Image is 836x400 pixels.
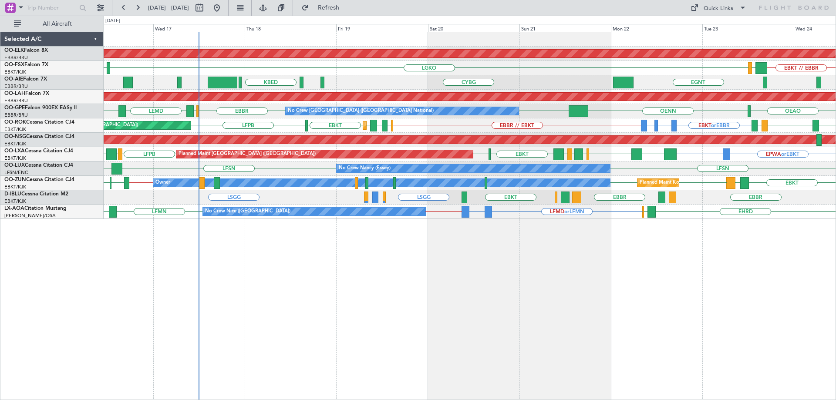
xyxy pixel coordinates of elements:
[4,83,28,90] a: EBBR/BRU
[288,104,434,118] div: No Crew [GEOGRAPHIC_DATA] ([GEOGRAPHIC_DATA] National)
[4,206,24,211] span: LX-AOA
[310,5,347,11] span: Refresh
[4,206,67,211] a: LX-AOACitation Mustang
[4,184,26,190] a: EBKT/KJK
[23,21,92,27] span: All Aircraft
[4,134,26,139] span: OO-NSG
[245,24,336,32] div: Thu 18
[27,1,77,14] input: Trip Number
[4,163,25,168] span: OO-LUX
[4,169,28,176] a: LFSN/ENC
[4,155,26,161] a: EBKT/KJK
[179,148,316,161] div: Planned Maint [GEOGRAPHIC_DATA] ([GEOGRAPHIC_DATA])
[4,148,25,154] span: OO-LXA
[339,162,391,175] div: No Crew Nancy (Essey)
[4,120,26,125] span: OO-ROK
[519,24,611,32] div: Sun 21
[4,120,74,125] a: OO-ROKCessna Citation CJ4
[155,176,170,189] div: Owner
[611,24,702,32] div: Mon 22
[4,48,24,53] span: OO-ELK
[4,54,28,61] a: EBBR/BRU
[4,192,21,197] span: D-IBLU
[4,62,48,67] a: OO-FSXFalcon 7X
[686,1,751,15] button: Quick Links
[4,97,28,104] a: EBBR/BRU
[10,17,94,31] button: All Aircraft
[4,212,56,219] a: [PERSON_NAME]/QSA
[4,105,77,111] a: OO-GPEFalcon 900EX EASy II
[4,112,28,118] a: EBBR/BRU
[297,1,350,15] button: Refresh
[4,163,73,168] a: OO-LUXCessna Citation CJ4
[4,148,73,154] a: OO-LXACessna Citation CJ4
[4,192,68,197] a: D-IBLUCessna Citation M2
[640,176,741,189] div: Planned Maint Kortrijk-[GEOGRAPHIC_DATA]
[4,62,24,67] span: OO-FSX
[4,198,26,205] a: EBKT/KJK
[704,4,733,13] div: Quick Links
[62,24,153,32] div: Tue 16
[365,119,467,132] div: Planned Maint Kortrijk-[GEOGRAPHIC_DATA]
[4,126,26,133] a: EBKT/KJK
[4,177,74,182] a: OO-ZUNCessna Citation CJ4
[4,134,74,139] a: OO-NSGCessna Citation CJ4
[4,91,49,96] a: OO-LAHFalcon 7X
[4,177,26,182] span: OO-ZUN
[205,205,290,218] div: No Crew Nice ([GEOGRAPHIC_DATA])
[4,141,26,147] a: EBKT/KJK
[702,24,794,32] div: Tue 23
[4,48,48,53] a: OO-ELKFalcon 8X
[336,24,428,32] div: Fri 19
[4,69,26,75] a: EBKT/KJK
[148,4,189,12] span: [DATE] - [DATE]
[105,17,120,25] div: [DATE]
[4,105,25,111] span: OO-GPE
[153,24,245,32] div: Wed 17
[4,91,25,96] span: OO-LAH
[428,24,519,32] div: Sat 20
[4,77,47,82] a: OO-AIEFalcon 7X
[4,77,23,82] span: OO-AIE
